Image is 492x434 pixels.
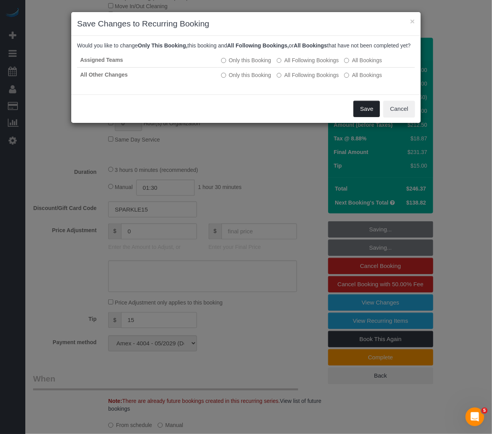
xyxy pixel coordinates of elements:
input: All Following Bookings [277,73,282,78]
input: All Bookings [344,58,349,63]
label: This and all the bookings after it will be changed. [277,56,339,64]
strong: All Other Changes [80,72,128,78]
label: All bookings that have not been completed yet will be changed. [344,71,382,79]
input: Only this Booking [221,73,226,78]
label: All other bookings in the series will remain the same. [221,56,271,64]
label: All other bookings in the series will remain the same. [221,71,271,79]
b: Only This Booking, [138,42,188,49]
span: 5 [481,408,488,414]
input: Only this Booking [221,58,226,63]
label: All bookings that have not been completed yet will be changed. [344,56,382,64]
input: All Bookings [344,73,349,78]
p: Would you like to change this booking and or that have not been completed yet? [77,42,415,49]
button: Save [353,101,380,117]
button: × [410,17,415,25]
b: All Bookings [294,42,327,49]
h3: Save Changes to Recurring Booking [77,18,415,30]
b: All Following Bookings, [227,42,289,49]
strong: Assigned Teams [80,57,123,63]
label: This and all the bookings after it will be changed. [277,71,339,79]
input: All Following Bookings [277,58,282,63]
iframe: Intercom live chat [466,408,484,426]
button: Cancel [383,101,415,117]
